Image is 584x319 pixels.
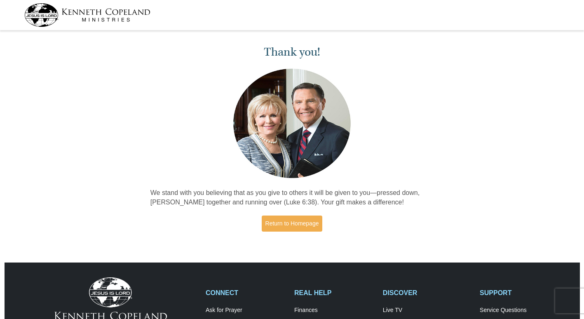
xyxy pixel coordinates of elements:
a: Finances [294,307,374,314]
a: Ask for Prayer [206,307,286,314]
h2: SUPPORT [480,289,560,297]
h1: Thank you! [150,45,434,59]
h2: DISCOVER [383,289,471,297]
img: Kenneth and Gloria [231,67,353,180]
h2: REAL HELP [294,289,374,297]
h2: CONNECT [206,289,286,297]
a: Service Questions [480,307,560,314]
a: Return to Homepage [262,216,323,232]
a: Live TV [383,307,471,314]
img: kcm-header-logo.svg [24,3,150,27]
p: We stand with you believing that as you give to others it will be given to you—pressed down, [PER... [150,188,434,207]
